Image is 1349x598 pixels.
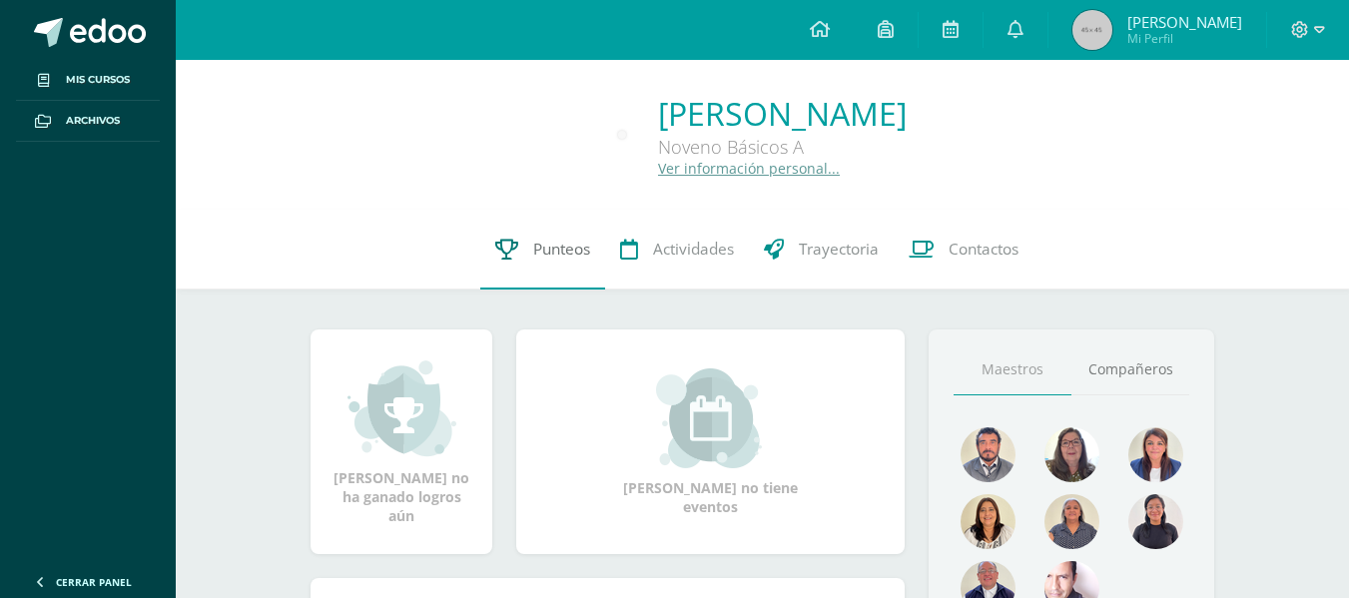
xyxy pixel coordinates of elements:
img: achievement_small.png [347,358,456,458]
a: Mis cursos [16,60,160,101]
span: Actividades [653,239,734,260]
a: Ver información personal... [658,159,840,178]
img: 041e67bb1815648f1c28e9f895bf2be1.png [1128,494,1183,549]
a: Contactos [894,210,1033,290]
a: Archivos [16,101,160,142]
img: a4871f238fc6f9e1d7ed418e21754428.png [1044,427,1099,482]
span: Trayectoria [799,239,879,260]
span: Archivos [66,113,120,129]
img: 8f3bf19539481b212b8ab3c0cdc72ac6.png [1044,494,1099,549]
a: Actividades [605,210,749,290]
a: Punteos [480,210,605,290]
span: Mi Perfil [1127,30,1242,47]
span: Cerrar panel [56,575,132,589]
div: [PERSON_NAME] no ha ganado logros aún [331,358,472,525]
img: 45x45 [1072,10,1112,50]
a: Maestros [954,344,1071,395]
span: Contactos [949,239,1018,260]
img: event_small.png [656,368,765,468]
div: [PERSON_NAME] no tiene eventos [611,368,811,516]
span: Punteos [533,239,590,260]
a: Trayectoria [749,210,894,290]
span: Mis cursos [66,72,130,88]
img: 876c69fb502899f7a2bc55a9ba2fa0e7.png [961,494,1015,549]
span: [PERSON_NAME] [1127,12,1242,32]
a: Compañeros [1071,344,1189,395]
img: bd51737d0f7db0a37ff170fbd9075162.png [961,427,1015,482]
img: aefa6dbabf641819c41d1760b7b82962.png [1128,427,1183,482]
div: Noveno Básicos A [658,135,907,159]
a: [PERSON_NAME] [658,92,907,135]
